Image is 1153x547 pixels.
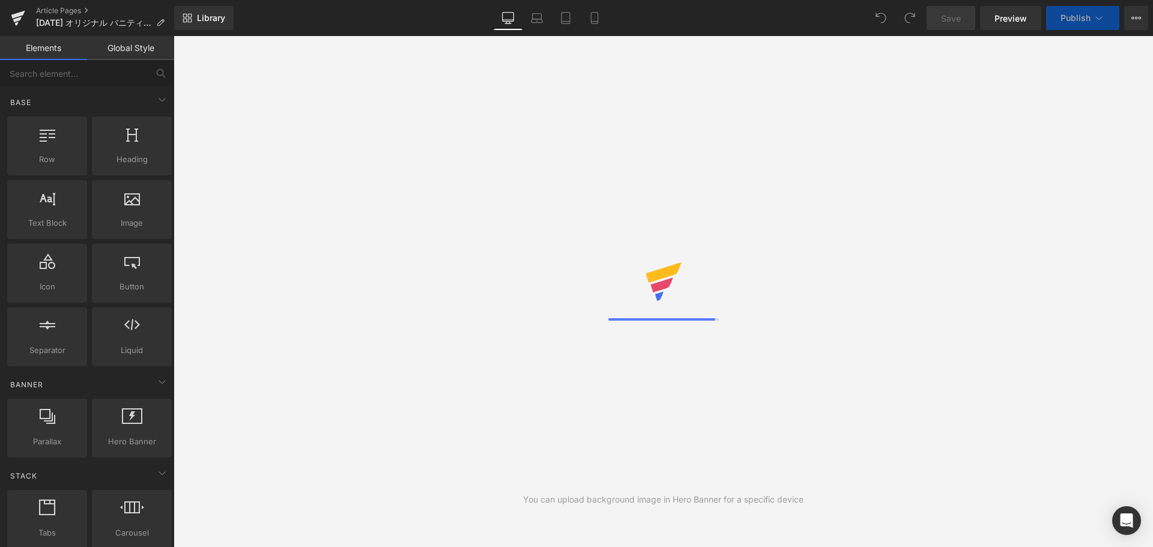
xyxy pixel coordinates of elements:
span: Carousel [95,527,168,539]
span: Button [95,280,168,293]
a: Tablet [551,6,580,30]
a: Desktop [494,6,522,30]
a: Preview [980,6,1041,30]
span: Tabs [11,527,83,539]
span: Liquid [95,344,168,357]
div: You can upload background image in Hero Banner for a specific device [523,493,803,506]
a: Article Pages [36,6,174,16]
span: [DATE] オリジナル バニティポーチ PRESENT [36,18,151,28]
button: More [1124,6,1148,30]
a: Global Style [87,36,174,60]
span: Publish [1061,13,1091,23]
span: Library [197,13,225,23]
button: Redo [898,6,922,30]
button: Publish [1046,6,1119,30]
span: Text Block [11,217,83,229]
span: Save [941,12,961,25]
span: Icon [11,280,83,293]
span: Separator [11,344,83,357]
button: Undo [869,6,893,30]
span: Preview [994,12,1027,25]
span: Row [11,153,83,166]
span: Image [95,217,168,229]
span: Parallax [11,435,83,448]
div: Open Intercom Messenger [1112,506,1141,535]
a: Mobile [580,6,609,30]
span: Banner [9,379,44,390]
a: Laptop [522,6,551,30]
span: Stack [9,470,38,482]
a: New Library [174,6,234,30]
span: Heading [95,153,168,166]
span: Base [9,97,32,108]
span: Hero Banner [95,435,168,448]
